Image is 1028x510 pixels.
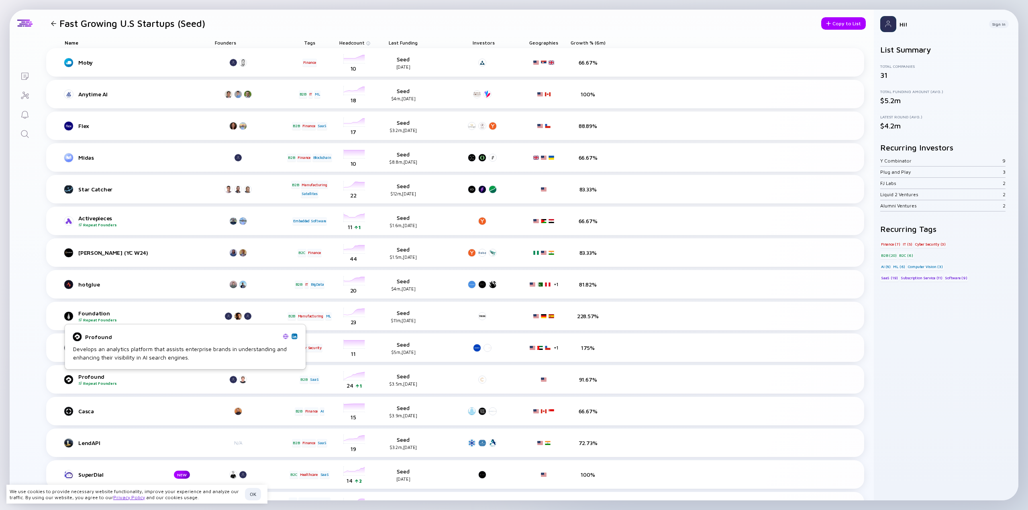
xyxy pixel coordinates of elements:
div: B2B [295,407,303,415]
div: Copy to List [821,17,866,30]
div: Foundation [78,310,203,322]
a: Star Catcher [65,185,203,194]
img: India Flag [545,441,551,445]
div: Software (9) [944,274,968,282]
img: Chile Flag [545,124,551,128]
div: $4m, [DATE] [377,286,429,291]
img: Chile Flag [545,346,551,350]
img: Singapore Flag [548,409,555,413]
div: Profound [85,333,279,340]
div: 66.67% [562,408,614,415]
a: [PERSON_NAME] (YC W24) [65,248,203,258]
button: OK [245,488,261,500]
div: B2B [299,90,307,98]
div: [DATE] [377,64,429,69]
img: Jordan Flag [541,219,547,223]
div: Name [58,37,203,48]
div: B2B [292,439,300,447]
a: SuperDialNEW [65,470,203,480]
div: ML (6) [892,262,906,270]
img: India Flag [548,251,555,255]
img: Peru Flag [545,282,551,286]
div: FJ Labs [880,180,1003,186]
div: 3 [1003,169,1006,175]
div: $4m, [DATE] [377,96,429,101]
div: Finance [307,249,322,257]
img: United States Flag [533,409,539,413]
div: Seed [377,404,429,418]
div: $11m, [DATE] [377,318,429,323]
div: [PERSON_NAME] (YC W24) [78,249,203,256]
div: Satellites [301,190,318,198]
div: Activepieces [78,215,203,227]
div: Y Combinator [880,158,1002,164]
div: Seed [377,56,429,69]
div: $3.5m, [DATE] [377,381,429,386]
div: Finance [304,407,319,415]
div: Repeat Founders [78,222,203,227]
div: Seed [377,87,429,101]
div: Finance [297,154,311,162]
div: 175% [562,344,614,351]
div: 2 [1003,180,1006,186]
img: Egypt Flag [548,219,555,223]
div: 2 [1003,191,1006,197]
div: Seed [377,246,429,260]
div: AI [320,407,325,415]
img: Canada Flag [545,92,551,96]
div: 83.33% [562,186,614,193]
div: B2B [292,122,300,130]
img: Spain Flag [548,314,555,318]
div: LendAPI [78,439,203,446]
img: United States Flag [537,124,543,128]
div: B2C [298,249,306,257]
h2: Recurring Tags [880,224,1012,234]
div: Finance [302,122,316,130]
div: $12m, [DATE] [377,191,429,196]
div: B2B [289,498,297,506]
img: Serbia Flag [541,61,547,65]
div: Liquid 2 Ventures [880,191,1003,197]
div: Blockchain [312,154,332,162]
img: United States Flag [529,282,536,286]
div: Latest Round (Avg.) [880,114,1012,119]
div: Seed [377,214,429,228]
div: IT [304,280,309,289]
a: hotglue [65,280,203,289]
div: $5.2m [880,96,1012,105]
div: Hi! [899,21,983,28]
div: AI (8) [880,262,891,270]
div: 83.33% [562,249,614,256]
div: Cyber Security [297,344,322,352]
div: Seed [377,373,429,386]
div: Total Funding Amount (Avg.) [880,89,1012,94]
div: We use cookies to provide necessary website functionality, improve your experience and analyze ou... [10,488,242,500]
div: 100% [562,471,614,478]
div: SaaS (19) [880,274,899,282]
div: Manufacturing [297,312,324,320]
img: Canada Flag [541,409,547,413]
a: Casca [65,406,203,416]
a: ActivepiecesRepeat Founders [65,215,203,227]
img: United States Flag [533,61,539,65]
div: Finance [302,59,317,67]
img: Nigeria Flag [533,251,539,255]
div: + 1 [554,281,558,287]
div: SuperDial [78,471,161,478]
div: 31 [880,71,887,79]
div: Develops an analytics platform that assists enterprise brands in understanding and enhancing thei... [73,345,297,362]
img: United States Flag [541,378,547,382]
div: Repeat Founders [78,381,203,386]
div: 66.67% [562,217,614,224]
img: Profound Linkedin Page [292,334,296,338]
div: Seed [377,309,429,323]
div: $8.8m, [DATE] [377,159,429,165]
h2: Recurring Investors [880,143,1012,152]
div: B2B [300,376,308,384]
span: Last Funding [389,40,418,46]
img: Ukraine Flag [548,156,555,160]
img: Germany Flag [541,314,547,318]
a: Moby [65,58,203,67]
div: Embedded Software [292,217,327,225]
img: United States Flag [537,441,543,445]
